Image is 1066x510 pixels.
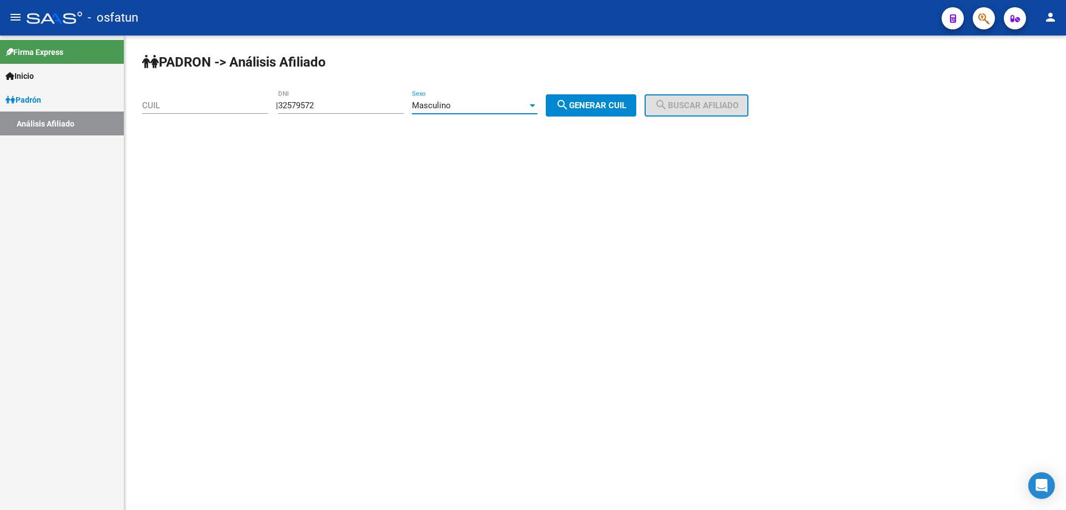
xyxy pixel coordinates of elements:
span: Buscar afiliado [655,100,738,110]
mat-icon: search [655,98,668,112]
span: Masculino [412,100,451,110]
strong: PADRON -> Análisis Afiliado [142,54,326,70]
div: | [276,100,645,110]
button: Buscar afiliado [645,94,748,117]
span: Padrón [6,94,41,106]
span: - osfatun [88,6,138,30]
mat-icon: search [556,98,569,112]
span: Generar CUIL [556,100,626,110]
span: Inicio [6,70,34,82]
span: Firma Express [6,46,63,58]
button: Generar CUIL [546,94,636,117]
mat-icon: person [1044,11,1057,24]
div: Open Intercom Messenger [1028,472,1055,499]
mat-icon: menu [9,11,22,24]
